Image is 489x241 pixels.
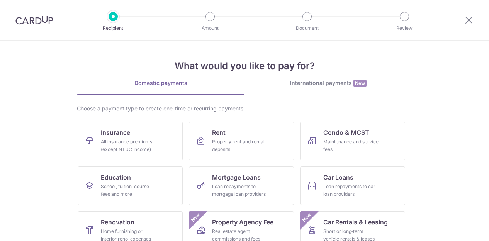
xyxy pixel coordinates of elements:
span: Car Rentals & Leasing [323,217,388,227]
a: Car LoansLoan repayments to car loan providers [300,166,405,205]
span: Condo & MCST [323,128,369,137]
span: Renovation [101,217,134,227]
span: Education [101,173,131,182]
span: Mortgage Loans [212,173,261,182]
span: Car Loans [323,173,353,182]
img: CardUp [15,15,53,25]
a: Mortgage LoansLoan repayments to mortgage loan providers [189,166,294,205]
p: Amount [182,24,239,32]
p: Document [278,24,336,32]
a: RentProperty rent and rental deposits [189,122,294,160]
div: International payments [244,79,412,87]
p: Recipient [85,24,142,32]
span: Insurance [101,128,130,137]
a: InsuranceAll insurance premiums (except NTUC Income) [78,122,183,160]
div: Loan repayments to mortgage loan providers [212,183,268,198]
div: All insurance premiums (except NTUC Income) [101,138,156,153]
div: Maintenance and service fees [323,138,379,153]
span: New [353,80,367,87]
a: EducationSchool, tuition, course fees and more [78,166,183,205]
div: Property rent and rental deposits [212,138,268,153]
span: New [189,211,202,224]
div: School, tuition, course fees and more [101,183,156,198]
div: Loan repayments to car loan providers [323,183,379,198]
span: Property Agency Fee [212,217,273,227]
a: Condo & MCSTMaintenance and service fees [300,122,405,160]
div: Domestic payments [77,79,244,87]
p: Review [376,24,433,32]
span: New [301,211,313,224]
div: Choose a payment type to create one-time or recurring payments. [77,105,412,112]
h4: What would you like to pay for? [77,59,412,73]
span: Rent [212,128,226,137]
